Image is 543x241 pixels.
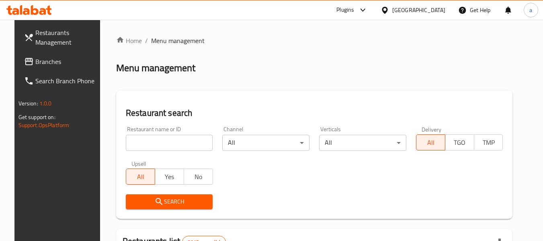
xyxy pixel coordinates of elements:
[158,171,181,183] span: Yes
[116,62,195,74] h2: Menu management
[35,76,99,86] span: Search Branch Phone
[222,135,309,151] div: All
[145,36,148,45] li: /
[449,137,471,148] span: TGO
[187,171,210,183] span: No
[18,112,55,122] span: Get support on:
[126,107,503,119] h2: Restaurant search
[392,6,445,14] div: [GEOGRAPHIC_DATA]
[131,161,146,166] label: Upsell
[18,23,105,52] a: Restaurants Management
[18,120,70,130] a: Support.OpsPlatform
[116,36,513,45] nav: breadcrumb
[474,134,503,150] button: TMP
[416,134,445,150] button: All
[420,137,442,148] span: All
[132,197,207,207] span: Search
[18,98,38,109] span: Version:
[445,134,474,150] button: TGO
[126,169,155,185] button: All
[529,6,532,14] span: a
[35,57,99,66] span: Branches
[18,71,105,91] a: Search Branch Phone
[319,135,406,151] div: All
[126,194,213,209] button: Search
[422,126,442,132] label: Delivery
[151,36,205,45] span: Menu management
[129,171,152,183] span: All
[18,52,105,71] a: Branches
[155,169,184,185] button: Yes
[126,135,213,151] input: Search for restaurant name or ID..
[477,137,500,148] span: TMP
[116,36,142,45] a: Home
[39,98,52,109] span: 1.0.0
[336,5,354,15] div: Plugins
[35,28,99,47] span: Restaurants Management
[184,169,213,185] button: No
